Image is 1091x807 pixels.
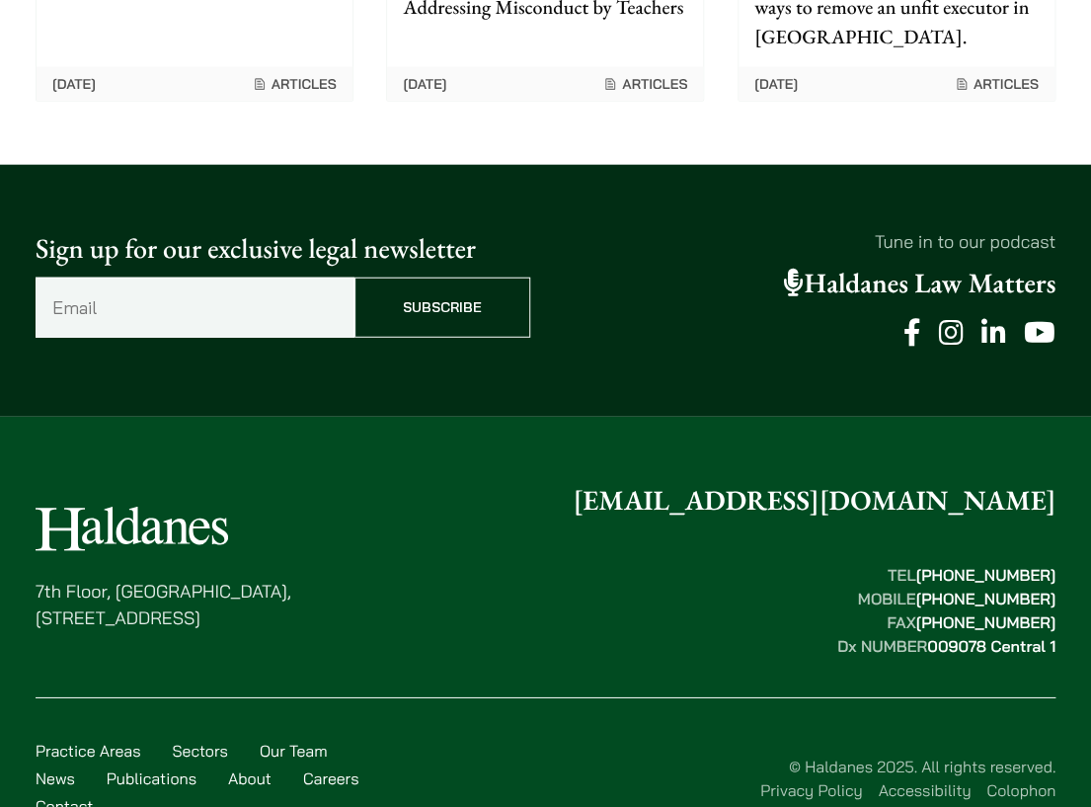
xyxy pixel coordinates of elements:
[915,565,1055,585] mark: [PHONE_NUMBER]
[837,565,1055,656] strong: TEL MOBILE FAX Dx NUMBER
[927,636,1055,656] mark: 009078 Central 1
[107,768,196,788] a: Publications
[573,483,1055,519] a: [EMAIL_ADDRESS][DOMAIN_NAME]
[36,578,291,631] p: 7th Floor, [GEOGRAPHIC_DATA], [STREET_ADDRESS]
[375,755,1055,802] div: © Haldanes 2025. All rights reserved.
[760,780,862,800] a: Privacy Policy
[228,768,272,788] a: About
[36,768,75,788] a: News
[354,278,530,338] input: Subscribe
[915,589,1055,608] mark: [PHONE_NUMBER]
[36,507,228,551] img: Logo of Haldanes
[783,266,1055,301] a: Haldanes Law Matters
[954,75,1039,93] span: Articles
[602,75,687,93] span: Articles
[36,741,140,761] a: Practice Areas
[986,780,1055,800] a: Colophon
[252,75,337,93] span: Articles
[36,228,530,270] p: Sign up for our exclusive legal newsletter
[52,75,96,93] time: [DATE]
[915,612,1055,632] mark: [PHONE_NUMBER]
[36,278,354,338] input: Email
[403,75,446,93] time: [DATE]
[172,741,227,761] a: Sectors
[303,768,359,788] a: Careers
[562,228,1056,255] p: Tune in to our podcast
[754,75,798,93] time: [DATE]
[878,780,971,800] a: Accessibility
[260,741,328,761] a: Our Team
